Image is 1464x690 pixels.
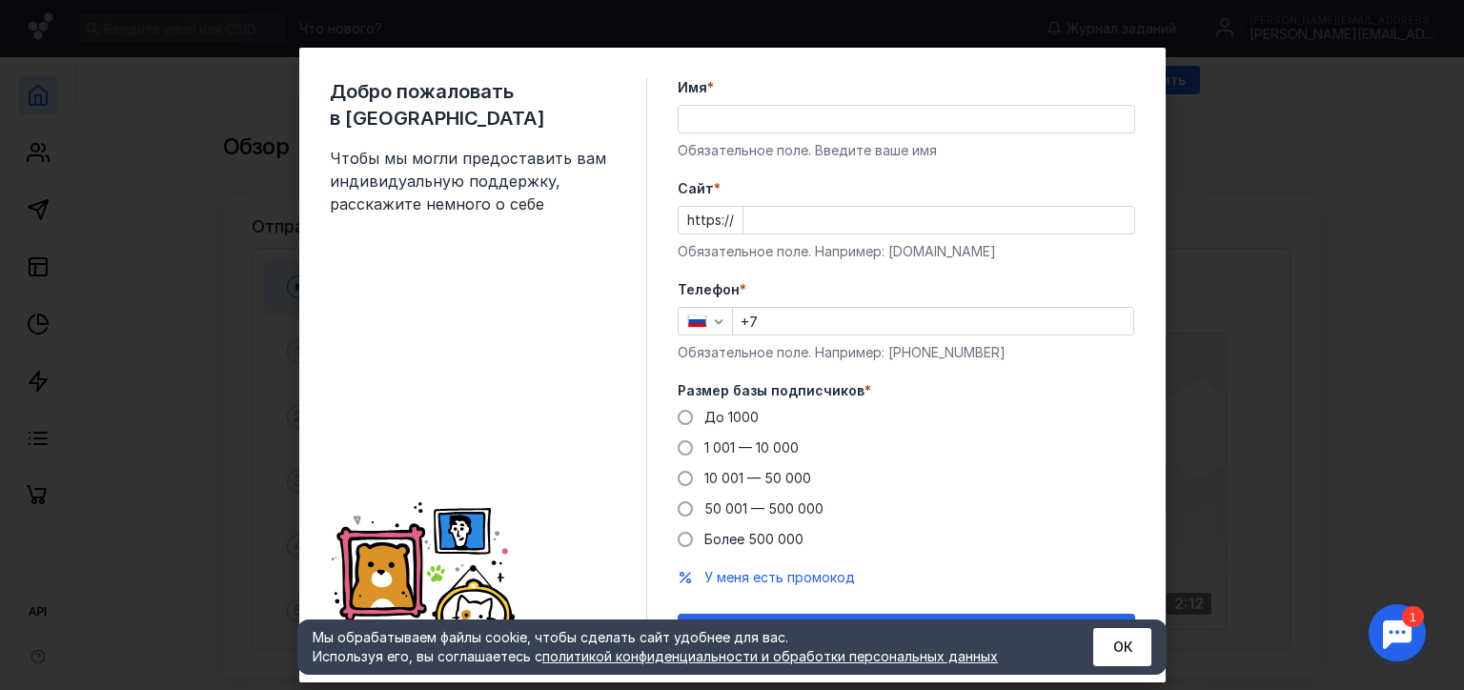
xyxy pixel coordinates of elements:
span: Cайт [678,179,714,198]
a: политикой конфиденциальности и обработки персональных данных [542,648,998,664]
button: У меня есть промокод [704,568,855,587]
span: Более 500 000 [704,531,803,547]
div: Обязательное поле. Введите ваше имя [678,141,1135,160]
span: 1 001 — 10 000 [704,439,799,456]
span: 10 001 — 50 000 [704,470,811,486]
span: 50 001 — 500 000 [704,500,823,517]
span: У меня есть промокод [704,569,855,585]
span: До 1000 [704,409,759,425]
div: Обязательное поле. Например: [PHONE_NUMBER] [678,343,1135,362]
div: 1 [43,11,65,32]
div: Мы обрабатываем файлы cookie, чтобы сделать сайт удобнее для вас. Используя его, вы соглашаетесь c [313,628,1047,666]
div: Обязательное поле. Например: [DOMAIN_NAME] [678,242,1135,261]
span: Добро пожаловать в [GEOGRAPHIC_DATA] [330,78,616,132]
span: Размер базы подписчиков [678,381,864,400]
span: Телефон [678,280,740,299]
span: Имя [678,78,707,97]
button: Отправить [678,614,1135,652]
span: Чтобы мы могли предоставить вам индивидуальную поддержку, расскажите немного о себе [330,147,616,215]
button: ОК [1093,628,1151,666]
